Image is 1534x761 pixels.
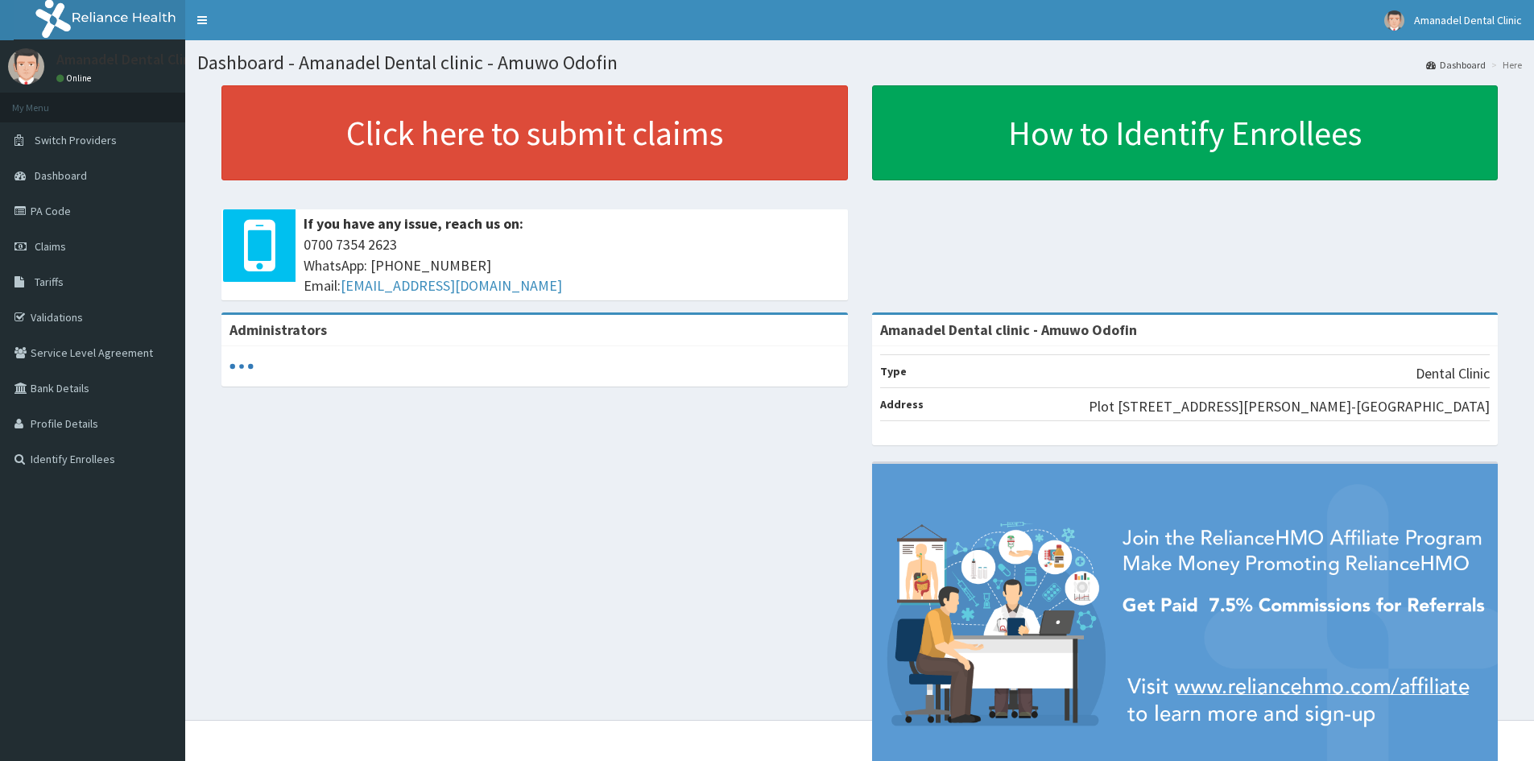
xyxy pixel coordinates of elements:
[1487,58,1522,72] li: Here
[35,133,117,147] span: Switch Providers
[8,48,44,85] img: User Image
[56,52,201,67] p: Amanadel Dental Clinic
[197,52,1522,73] h1: Dashboard - Amanadel Dental clinic - Amuwo Odofin
[56,72,95,84] a: Online
[229,354,254,378] svg: audio-loading
[229,321,327,339] b: Administrators
[1384,10,1404,31] img: User Image
[304,214,523,233] b: If you have any issue, reach us on:
[1416,363,1490,384] p: Dental Clinic
[880,364,907,378] b: Type
[35,239,66,254] span: Claims
[341,276,562,295] a: [EMAIL_ADDRESS][DOMAIN_NAME]
[872,85,1499,180] a: How to Identify Enrollees
[1414,13,1522,27] span: Amanadel Dental Clinic
[880,397,924,412] b: Address
[1426,58,1486,72] a: Dashboard
[35,168,87,183] span: Dashboard
[221,85,848,180] a: Click here to submit claims
[1089,396,1490,417] p: Plot [STREET_ADDRESS][PERSON_NAME]-[GEOGRAPHIC_DATA]
[304,234,840,296] span: 0700 7354 2623 WhatsApp: [PHONE_NUMBER] Email:
[880,321,1137,339] strong: Amanadel Dental clinic - Amuwo Odofin
[35,275,64,289] span: Tariffs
